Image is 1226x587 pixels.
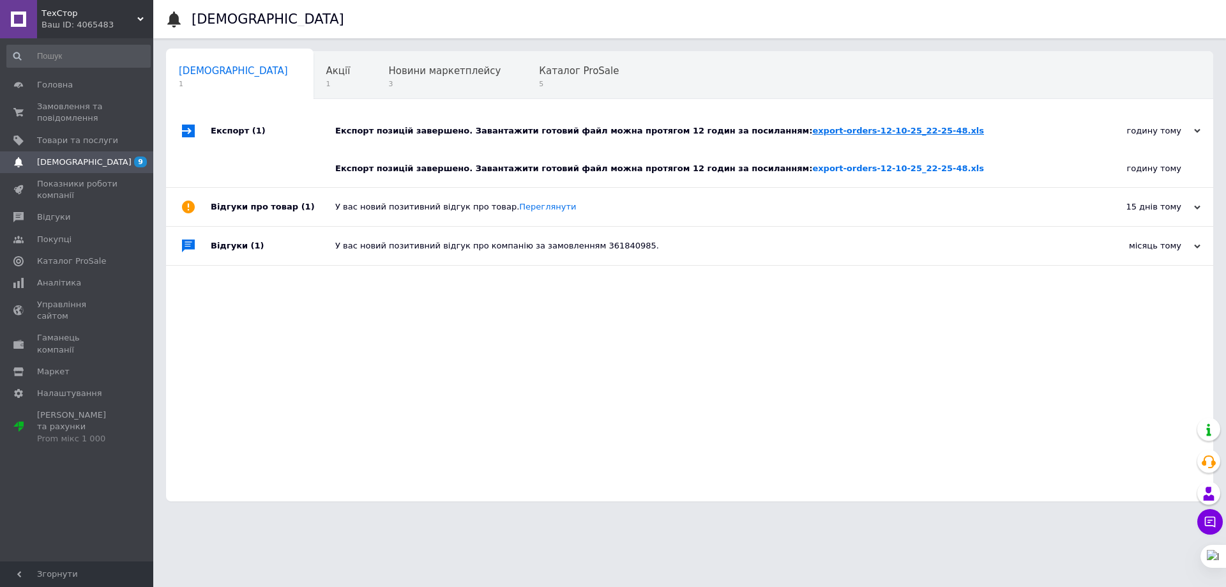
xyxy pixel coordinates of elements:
div: Експорт позицій завершено. Завантажити готовий файл можна протягом 12 годин за посиланням: [335,163,1054,174]
span: Акції [326,65,351,77]
span: Відгуки [37,211,70,223]
span: (1) [301,202,315,211]
div: У вас новий позитивний відгук про компанію за замовленням 361840985. [335,240,1073,252]
div: 15 днів тому [1073,201,1200,213]
span: Каталог ProSale [539,65,619,77]
span: Новини маркетплейсу [388,65,501,77]
span: Налаштування [37,388,102,399]
div: У вас новий позитивний відгук про товар. [335,201,1073,213]
span: Товари та послуги [37,135,118,146]
span: Управління сайтом [37,299,118,322]
span: Показники роботи компанії [37,178,118,201]
input: Пошук [6,45,151,68]
span: Головна [37,79,73,91]
span: ТехСтор [42,8,137,19]
span: Каталог ProSale [37,255,106,267]
span: (1) [251,241,264,250]
span: Гаманець компанії [37,332,118,355]
div: Експорт позицій завершено. Завантажити готовий файл можна протягом 12 годин за посиланням: [335,125,1073,137]
div: Відгуки про товар [211,188,335,226]
div: годину тому [1073,125,1200,137]
button: Чат з покупцем [1197,509,1223,535]
h1: [DEMOGRAPHIC_DATA] [192,11,344,27]
div: Ваш ID: 4065483 [42,19,153,31]
div: Відгуки [211,227,335,265]
span: (1) [252,126,266,135]
div: Експорт [211,112,335,150]
span: 1 [179,79,288,89]
span: Аналітика [37,277,81,289]
span: 5 [539,79,619,89]
div: Prom мікс 1 000 [37,433,118,445]
span: [DEMOGRAPHIC_DATA] [37,156,132,168]
span: Замовлення та повідомлення [37,101,118,124]
a: Переглянути [519,202,576,211]
span: 9 [134,156,147,167]
a: export-orders-12-10-25_22-25-48.xls [812,126,984,135]
span: Покупці [37,234,72,245]
span: 3 [388,79,501,89]
span: Маркет [37,366,70,377]
span: [PERSON_NAME] та рахунки [37,409,118,445]
a: export-orders-12-10-25_22-25-48.xls [812,164,984,173]
div: годину тому [1054,150,1213,187]
span: 1 [326,79,351,89]
div: місяць тому [1073,240,1200,252]
span: [DEMOGRAPHIC_DATA] [179,65,288,77]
